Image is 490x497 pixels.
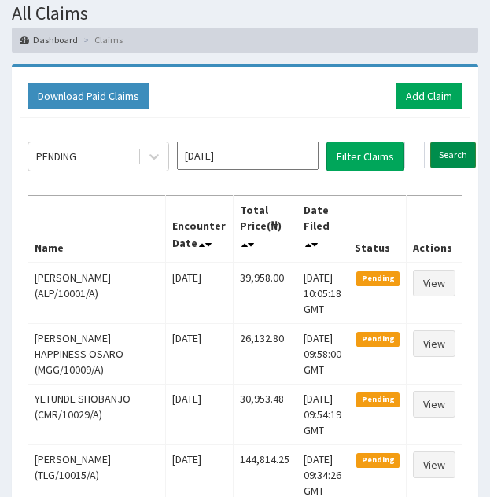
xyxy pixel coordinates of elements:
button: Download Paid Claims [28,83,149,109]
td: [DATE] 10:05:18 GMT [297,263,348,324]
td: [DATE] 09:54:19 GMT [297,384,348,444]
th: Total Price(₦) [234,195,297,263]
a: Add Claim [396,83,462,109]
span: Pending [356,332,400,346]
th: Name [28,195,166,263]
td: [DATE] [166,263,234,324]
td: 30,953.48 [234,384,297,444]
a: View [413,330,455,357]
input: Search by HMO ID [404,142,425,168]
span: Pending [356,453,400,467]
a: View [413,270,455,296]
div: PENDING [36,149,76,164]
td: 39,958.00 [234,263,297,324]
td: [PERSON_NAME] (ALP/10001/A) [28,263,166,324]
th: Date Filed [297,195,348,263]
a: Dashboard [20,33,78,46]
li: Claims [79,33,123,46]
h1: All Claims [12,3,478,24]
td: [PERSON_NAME] HAPPINESS OSARO (MGG/10009/A) [28,323,166,384]
span: Pending [356,392,400,407]
a: View [413,451,455,478]
td: [DATE] 09:58:00 GMT [297,323,348,384]
a: View [413,391,455,418]
th: Status [348,195,407,263]
button: Filter Claims [326,142,404,171]
input: Search [430,142,476,168]
td: YETUNDE SHOBANJO (CMR/10029/A) [28,384,166,444]
td: 26,132.80 [234,323,297,384]
input: Select Month and Year [177,142,319,170]
span: Pending [356,271,400,285]
th: Actions [406,195,462,263]
td: [DATE] [166,323,234,384]
th: Encounter Date [166,195,234,263]
td: [DATE] [166,384,234,444]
